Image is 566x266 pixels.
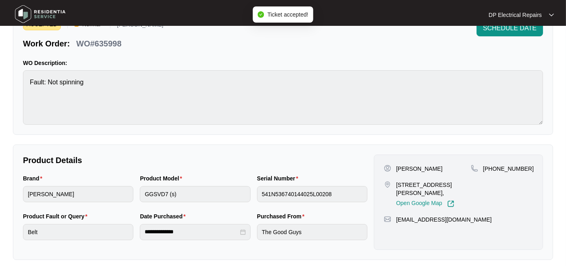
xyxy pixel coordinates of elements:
[23,174,46,182] label: Brand
[140,212,189,220] label: Date Purchased
[396,165,442,173] p: [PERSON_NAME]
[23,70,543,125] textarea: Fault: Not spinning
[23,186,133,202] input: Brand
[257,186,367,202] input: Serial Number
[477,20,543,36] button: SCHEDULE DATE
[258,11,264,18] span: check-circle
[483,165,534,173] p: [PHONE_NUMBER]
[140,174,185,182] label: Product Model
[447,200,454,207] img: Link-External
[23,212,91,220] label: Product Fault or Query
[145,228,238,236] input: Date Purchased
[384,216,391,223] img: map-pin
[483,23,537,33] span: SCHEDULE DATE
[257,212,308,220] label: Purchased From
[549,13,554,17] img: dropdown arrow
[489,11,542,19] p: DP Electrical Repairs
[267,11,308,18] span: Ticket accepted!
[396,181,471,197] p: [STREET_ADDRESS][PERSON_NAME],
[23,155,367,166] p: Product Details
[23,224,133,240] input: Product Fault or Query
[471,165,478,172] img: map-pin
[396,216,491,224] p: [EMAIL_ADDRESS][DOMAIN_NAME]
[384,181,391,188] img: map-pin
[12,2,68,26] img: residentia service logo
[257,174,301,182] label: Serial Number
[384,165,391,172] img: user-pin
[23,38,70,49] p: Work Order:
[23,59,543,67] p: WO Description:
[396,200,454,207] a: Open Google Map
[76,38,121,49] p: WO#635998
[257,224,367,240] input: Purchased From
[140,186,250,202] input: Product Model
